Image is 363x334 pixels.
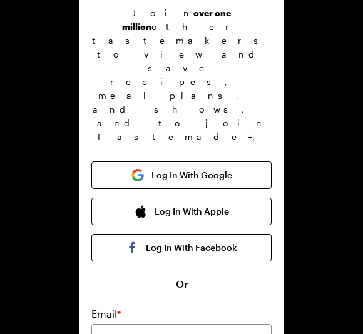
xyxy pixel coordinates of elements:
[91,7,272,144] p: Join other tastemakers to view and save recipes, meal plans, and shows, and to join Tastemade+.
[91,198,272,226] button: Log In With Apple
[91,235,272,262] button: Log In With Facebook
[91,162,272,190] button: Log In With Google
[91,307,121,322] label: Email
[176,277,188,292] span: Or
